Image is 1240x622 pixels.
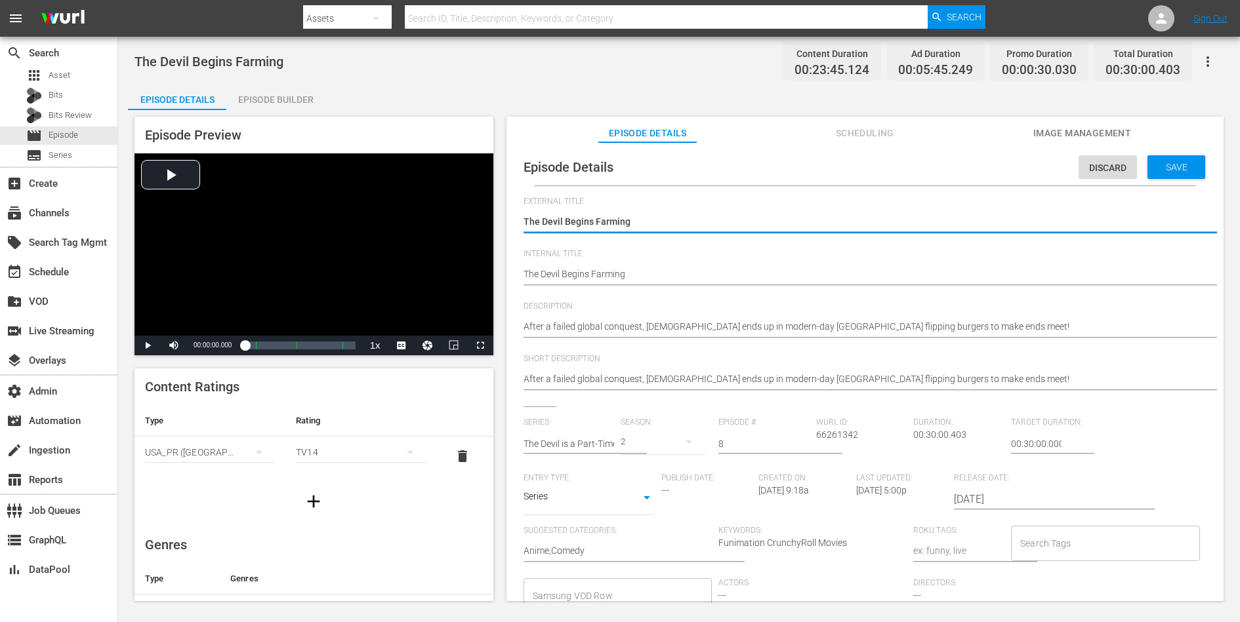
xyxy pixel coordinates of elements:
span: menu [8,10,24,26]
span: Entry Type: [524,473,655,484]
span: Suggested Categories: [524,526,712,536]
span: Ingestion [7,442,22,458]
span: Episode [26,128,42,144]
div: TV14 [296,434,426,471]
span: 00:30:00.403 [913,429,966,440]
th: Type [134,405,285,437]
span: Search Tag Mgmt [7,235,22,250]
span: 00:05:45.249 [898,63,973,78]
span: Publish Date: [661,473,753,484]
span: Created On: [758,473,850,484]
span: Create [7,176,22,191]
span: 66261342 [816,429,858,440]
span: 00:23:45.124 [795,63,869,78]
span: Automation [7,413,22,429]
div: Content Duration [795,45,869,63]
div: USA_PR ([GEOGRAPHIC_DATA]) [145,434,275,471]
span: Episode [49,128,78,142]
span: Description [524,301,1200,312]
div: 2 [621,423,705,460]
button: Jump To Time [415,336,441,355]
div: Promo Duration [1002,45,1077,63]
textarea: After a failed global conquest, [DEMOGRAPHIC_DATA] ends up in modern-day [GEOGRAPHIC_DATA] flippi... [524,372,1200,388]
span: 00:00:30.030 [1002,63,1077,78]
span: Image Management [1033,125,1131,142]
span: Save [1155,162,1198,172]
span: Job Queues [7,503,22,518]
span: Keywords: [718,526,907,536]
span: Series: [524,418,615,428]
th: Type [134,563,220,594]
div: Total Duration [1106,45,1180,63]
button: Captions [388,336,415,355]
button: Save [1147,155,1205,179]
textarea: The Devil Begins Farming [524,215,1200,231]
button: Picture-in-Picture [441,336,467,355]
span: Search [7,45,22,61]
span: Roku Tags: [913,526,1004,536]
span: Episode Details [598,125,697,142]
a: Sign Out [1193,13,1228,24]
span: Admin [7,383,22,399]
span: --- [913,590,921,600]
button: Episode Details [128,84,226,110]
span: Episode Details [524,159,613,175]
span: Genres [145,537,187,553]
span: Discard [1079,163,1137,173]
div: Episode Builder [226,84,325,115]
span: Internal Title [524,249,1200,260]
button: Mute [161,336,187,355]
button: Fullscreen [467,336,493,355]
span: delete [455,448,470,464]
th: Genres [220,563,453,594]
span: --- [661,485,669,496]
span: Content Ratings [145,379,239,395]
div: Video Player [134,153,493,355]
span: Funimation CrunchyRoll Movies [718,537,847,548]
span: Last Updated: [856,473,947,484]
span: Series [49,149,72,162]
span: Target Duration: [1011,418,1102,428]
button: Play [134,336,161,355]
button: Playback Rate [362,336,388,355]
span: Episode #: [718,418,810,428]
textarea: After a failed global conquest, [DEMOGRAPHIC_DATA] ends up in modern-day [GEOGRAPHIC_DATA] flippi... [524,320,1200,336]
span: Search [947,5,982,29]
span: Series [26,147,42,163]
span: Overlays [7,353,22,368]
span: GraphQL [7,532,22,548]
button: Episode Builder [226,84,325,110]
textarea: Anime,Comedy [524,544,712,560]
span: Schedule [7,264,22,280]
span: [DATE] 5:00p [856,485,907,496]
button: delete [447,440,478,472]
span: Asset [49,69,70,82]
span: Asset [26,68,42,83]
div: Progress Bar [245,341,355,349]
span: [DATE] 9:18a [758,485,809,496]
div: Ad Duration [898,45,973,63]
button: Search [928,5,985,29]
button: Discard [1079,155,1137,179]
span: External Title [524,197,1200,207]
span: The Devil Begins Farming [134,54,283,69]
div: Series [524,489,655,509]
span: --- [718,590,726,600]
span: Channels [7,205,22,221]
span: Live Streaming [7,323,22,339]
span: Episode Preview [145,127,241,143]
span: Season: [621,418,712,428]
textarea: The Devil Begins Farming [524,267,1200,283]
th: Rating [285,405,436,437]
span: Scheduling [816,125,914,142]
span: Duration: [913,418,1004,428]
span: Bits Review [49,109,92,122]
span: Short Description [524,354,1200,364]
div: Bits [26,88,42,104]
span: Reports [7,472,22,488]
span: Release Date: [954,473,1122,484]
span: Bits [49,88,63,102]
span: VOD [7,294,22,309]
img: ans4CAIJ8jUAAAAAAAAAAAAAAAAAAAAAAAAgQb4GAAAAAAAAAAAAAAAAAAAAAAAAJMjXAAAAAAAAAAAAAAAAAAAAAAAAgAT5G... [31,3,94,34]
span: DataPool [7,562,22,577]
